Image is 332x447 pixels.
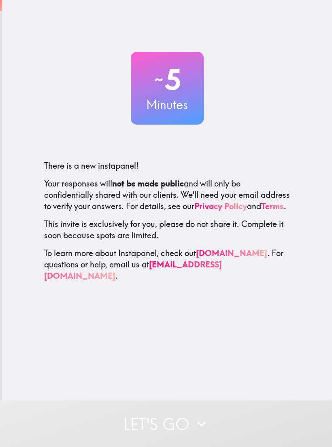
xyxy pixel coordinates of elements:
[44,178,290,212] p: Your responses will and will only be confidentially shared with our clients. We'll need your emai...
[194,201,247,211] a: Privacy Policy
[44,218,290,241] p: This invite is exclusively for you, please do not share it. Complete it soon because spots are li...
[44,248,290,282] p: To learn more about Instapanel, check out . For questions or help, email us at .
[261,201,284,211] a: Terms
[196,248,267,258] a: [DOMAIN_NAME]
[153,68,164,92] span: ~
[44,259,222,281] a: [EMAIL_ADDRESS][DOMAIN_NAME]
[131,63,204,96] h2: 5
[44,161,138,171] span: There is a new instapanel!
[112,178,184,189] b: not be made public
[131,96,204,113] h3: Minutes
